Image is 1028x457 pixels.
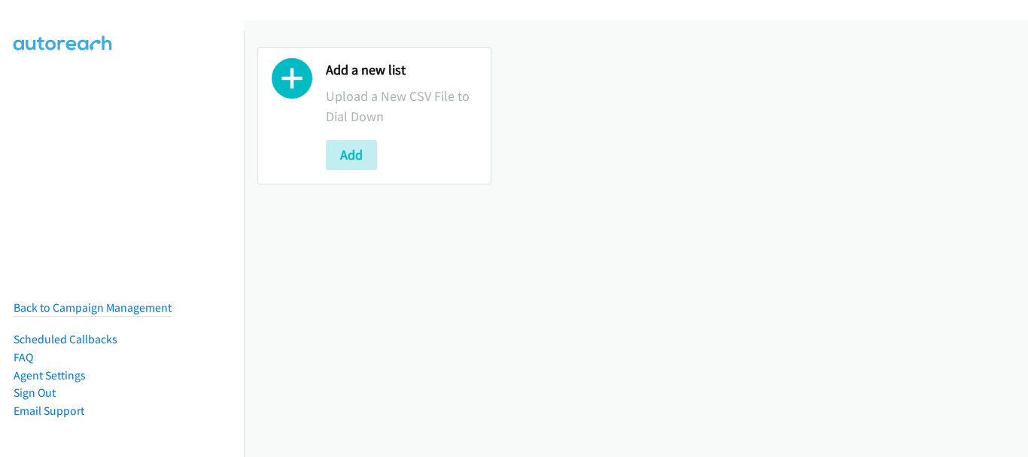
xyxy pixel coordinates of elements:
[326,140,377,170] button: Add
[14,385,56,400] a: Sign Out
[14,332,117,346] a: Scheduled Callbacks
[14,350,33,364] a: FAQ
[14,404,84,418] a: Email Support
[14,368,86,382] a: Agent Settings
[326,86,477,126] p: Upload a New CSV File to Dial Down
[14,300,172,315] a: Back to Campaign Management
[326,62,477,79] h2: Add a new list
